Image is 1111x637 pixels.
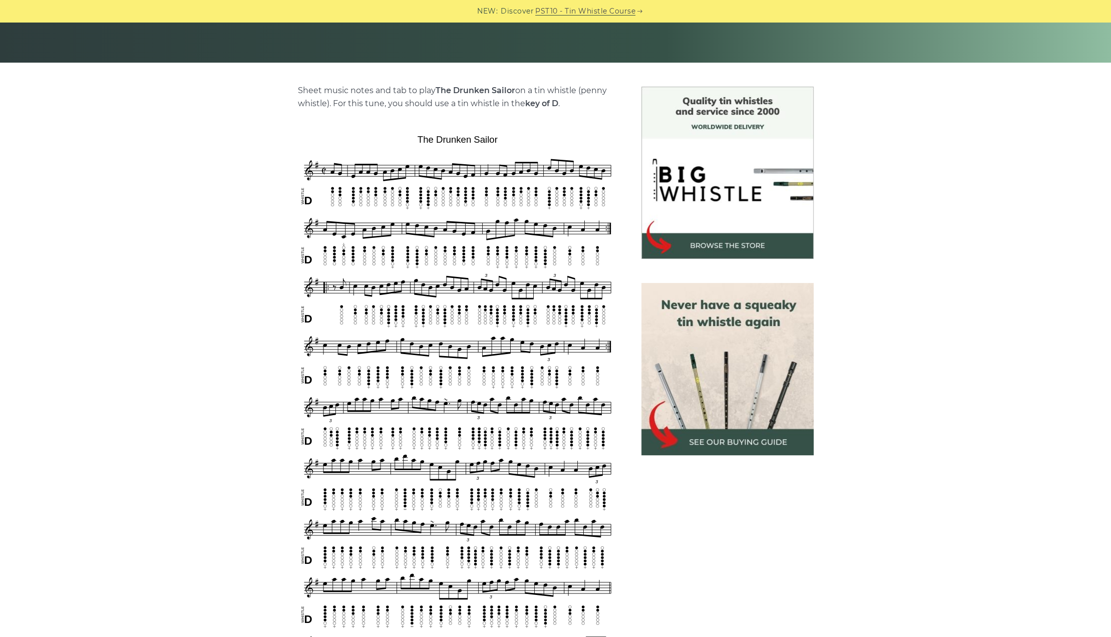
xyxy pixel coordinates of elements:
span: NEW: [477,6,498,17]
strong: key of D [525,99,558,108]
span: Discover [501,6,534,17]
img: tin whistle buying guide [641,283,814,455]
p: Sheet music notes and tab to play on a tin whistle (penny whistle). For this tune, you should use... [298,84,617,110]
strong: The Drunken Sailor [436,86,515,95]
a: PST10 - Tin Whistle Course [535,6,635,17]
img: BigWhistle Tin Whistle Store [641,87,814,259]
